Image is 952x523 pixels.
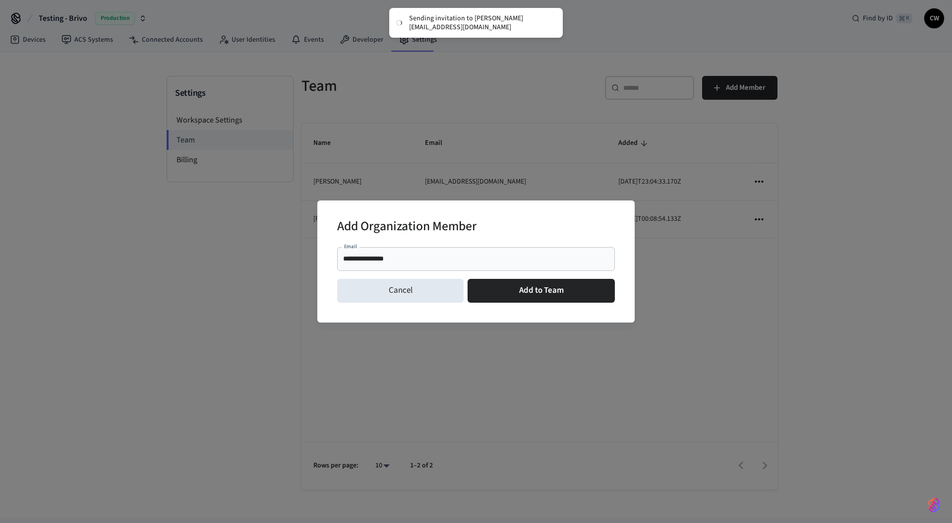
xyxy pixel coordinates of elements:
div: Sending invitation to [PERSON_NAME][EMAIL_ADDRESS][DOMAIN_NAME] [409,14,553,32]
button: Cancel [337,279,464,303]
h2: Add Organization Member [337,212,476,243]
button: Add to Team [468,279,615,303]
label: Email [344,243,357,250]
img: SeamLogoGradient.69752ec5.svg [928,497,940,513]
